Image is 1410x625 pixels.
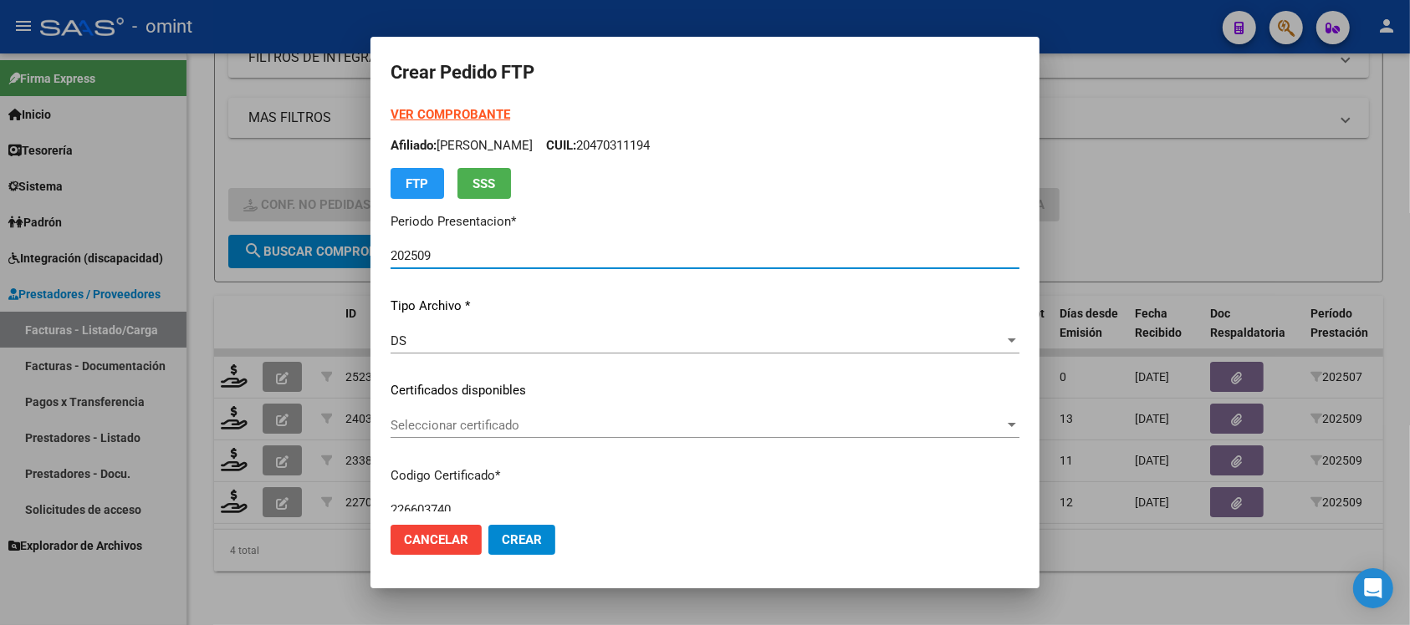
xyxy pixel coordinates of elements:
p: [PERSON_NAME] 20470311194 [391,136,1019,155]
div: Open Intercom Messenger [1353,568,1393,608]
a: VER COMPROBANTE [391,107,510,122]
h2: Crear Pedido FTP [391,57,1019,89]
span: CUIL: [546,138,576,153]
span: DS [391,333,406,348]
span: FTP [406,176,429,191]
span: Afiliado: [391,138,437,153]
p: Certificados disponibles [391,381,1019,400]
span: Seleccionar certificado [391,418,1004,433]
p: Tipo Archivo * [391,297,1019,316]
button: FTP [391,168,444,199]
p: Periodo Presentacion [391,212,1019,231]
span: Crear [502,532,542,547]
span: SSS [473,176,496,191]
button: Cancelar [391,525,482,555]
p: Codigo Certificado [391,466,1019,485]
span: Cancelar [404,532,468,547]
button: SSS [457,168,511,199]
button: Crear [488,525,555,555]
